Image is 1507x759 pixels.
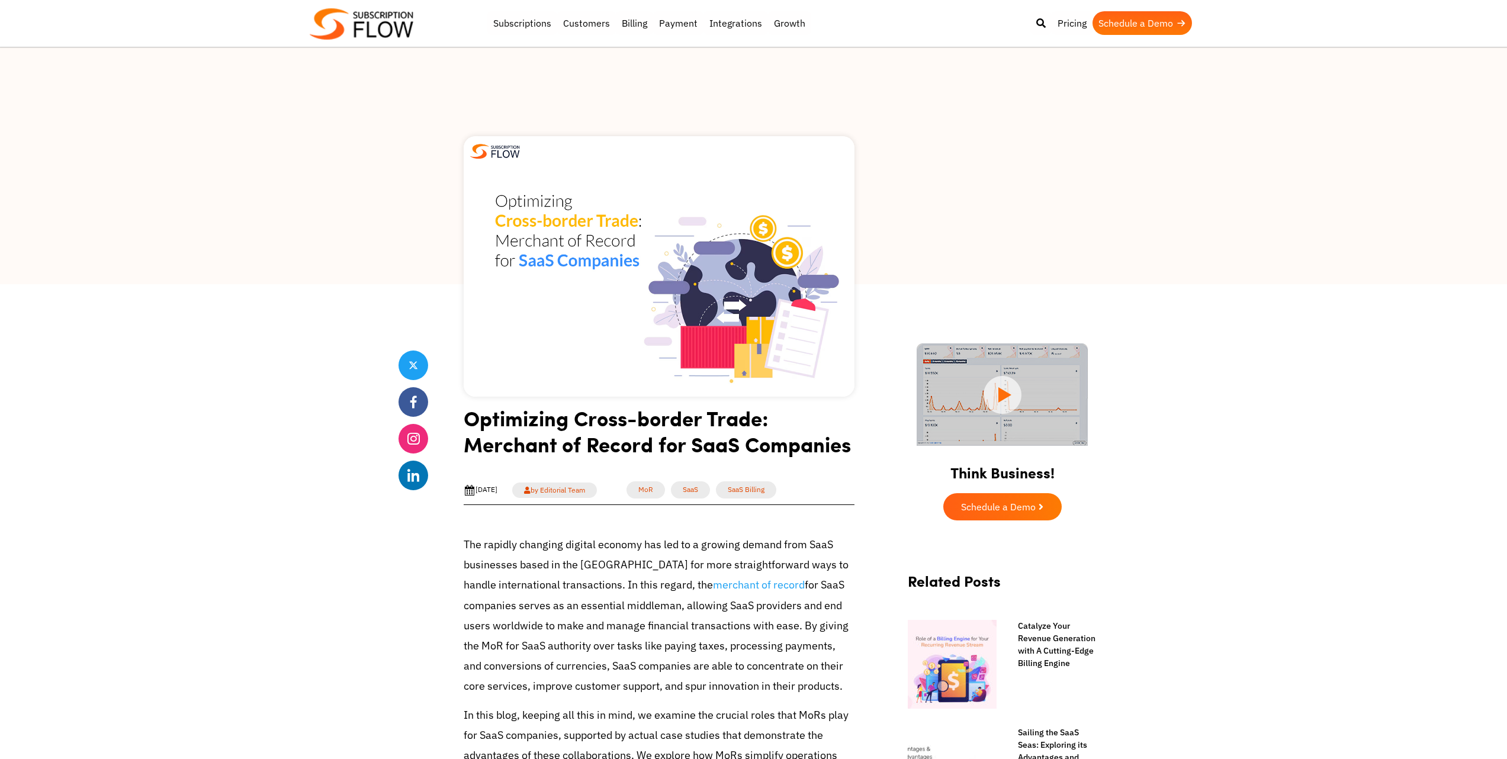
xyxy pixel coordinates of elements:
[653,11,703,35] a: Payment
[768,11,811,35] a: Growth
[671,481,710,499] a: SaaS
[908,573,1097,602] h2: Related Posts
[310,8,413,40] img: Subscriptionflow
[1052,11,1093,35] a: Pricing
[961,502,1036,512] span: Schedule a Demo
[626,481,665,499] a: MoR
[512,483,597,498] a: by Editorial Team
[616,11,653,35] a: Billing
[716,481,776,499] a: SaaS Billing
[1093,11,1192,35] a: Schedule a Demo
[908,620,997,709] img: Cutting-Edge Billing Engine
[943,493,1062,520] a: Schedule a Demo
[557,11,616,35] a: Customers
[464,405,854,466] h1: Optimizing Cross-border Trade: Merchant of Record for SaaS Companies
[703,11,768,35] a: Integrations
[464,484,497,496] div: [DATE]
[713,578,805,591] a: merchant of record
[1006,620,1097,670] a: Catalyze Your Revenue Generation with A Cutting-Edge Billing Engine
[487,11,557,35] a: Subscriptions
[917,343,1088,446] img: intro video
[896,449,1109,487] h2: Think Business!
[464,136,854,397] img: merchant of record for saas companies
[464,535,854,697] p: The rapidly changing digital economy has led to a growing demand from SaaS businesses based in th...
